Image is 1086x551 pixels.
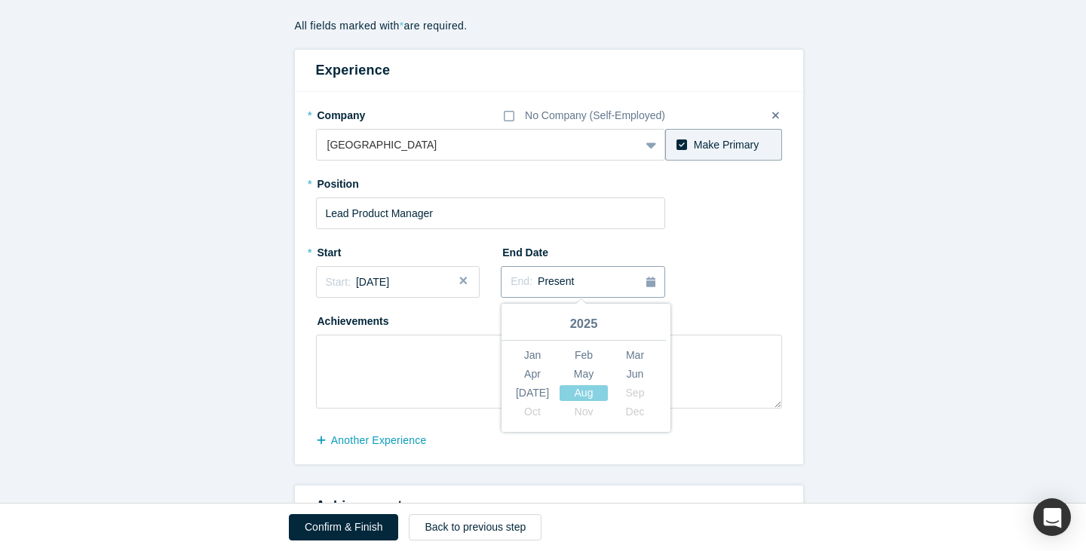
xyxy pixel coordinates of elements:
[560,366,608,382] div: Choose May 2025
[508,347,557,363] div: Choose January 2025
[316,240,400,261] label: Start
[508,366,557,382] div: Choose April 2025
[316,266,480,298] button: Start:[DATE]
[611,347,659,363] div: Choose March 2025
[508,385,557,401] div: Choose July 2025
[560,385,608,401] div: Choose August 2025
[560,347,608,363] div: Choose February 2025
[316,308,400,329] label: Achievements
[316,103,400,124] label: Company
[409,514,541,540] button: Back to previous step
[502,309,666,341] div: 2025
[316,60,782,81] h3: Experience
[457,266,480,298] button: Close
[501,266,665,298] button: End:Present
[525,108,665,124] div: No Company (Self-Employed)
[501,240,585,261] label: End Date
[507,346,661,421] div: month 2025-08
[316,496,782,516] h3: Achievements
[289,514,398,540] button: Confirm & Finish
[694,137,759,153] div: Make Primary
[316,427,443,454] button: another Experience
[316,197,666,229] input: Sales Manager
[511,275,532,287] span: End:
[538,275,574,287] span: Present
[326,276,351,288] span: Start:
[611,366,659,382] div: Choose June 2025
[356,276,389,288] span: [DATE]
[316,171,400,192] label: Position
[295,18,803,34] p: All fields marked with are required.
